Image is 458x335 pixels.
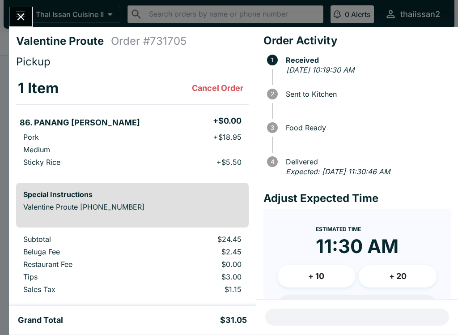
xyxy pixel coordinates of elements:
[216,158,242,167] p: + $5.50
[316,235,399,258] time: 11:30 AM
[20,117,140,128] h5: 86. PANANG [PERSON_NAME]
[213,133,242,142] p: + $18.95
[23,260,140,269] p: Restaurant Fee
[154,285,242,294] p: $1.15
[16,235,249,297] table: orders table
[271,90,274,98] text: 2
[281,158,451,166] span: Delivered
[23,272,140,281] p: Tips
[270,158,274,165] text: 4
[111,34,187,48] h4: Order # 731705
[154,260,242,269] p: $0.00
[286,167,390,176] em: Expected: [DATE] 11:30:46 AM
[18,79,59,97] h3: 1 Item
[271,56,274,64] text: 1
[271,124,274,131] text: 3
[263,34,451,47] h4: Order Activity
[154,235,242,244] p: $24.45
[281,56,451,64] span: Received
[278,265,356,288] button: + 10
[154,247,242,256] p: $2.45
[18,315,63,326] h5: Grand Total
[359,265,437,288] button: + 20
[16,55,51,68] span: Pickup
[16,72,249,176] table: orders table
[23,247,140,256] p: Beluga Fee
[23,158,60,167] p: Sticky Rice
[16,34,111,48] h4: Valentine Proute
[316,226,361,232] span: Estimated Time
[23,202,242,211] p: Valentine Proute [PHONE_NUMBER]
[213,116,242,126] h5: + $0.00
[23,133,39,142] p: Pork
[154,272,242,281] p: $3.00
[286,65,354,74] em: [DATE] 10:19:30 AM
[9,7,32,26] button: Close
[23,285,140,294] p: Sales Tax
[188,79,247,97] button: Cancel Order
[281,124,451,132] span: Food Ready
[23,235,140,244] p: Subtotal
[23,145,50,154] p: Medium
[263,192,451,205] h4: Adjust Expected Time
[220,315,247,326] h5: $31.05
[281,90,451,98] span: Sent to Kitchen
[23,190,242,199] h6: Special Instructions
